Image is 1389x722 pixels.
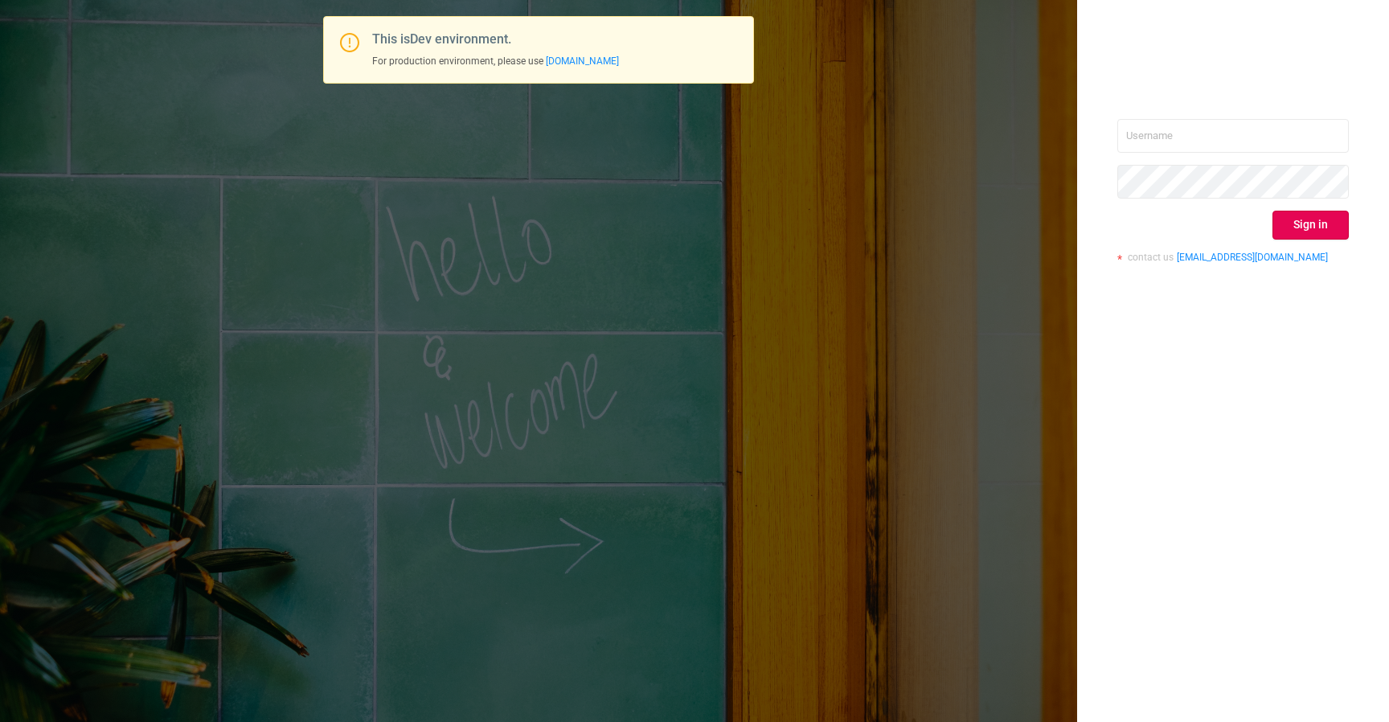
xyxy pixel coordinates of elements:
i: icon: exclamation-circle [340,33,359,52]
button: Sign in [1272,211,1349,240]
a: [EMAIL_ADDRESS][DOMAIN_NAME] [1177,252,1328,263]
input: Username [1117,119,1349,153]
span: contact us [1128,252,1174,263]
a: [DOMAIN_NAME] [546,55,619,67]
span: This is Dev environment. [372,31,511,47]
span: For production environment, please use [372,55,619,67]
